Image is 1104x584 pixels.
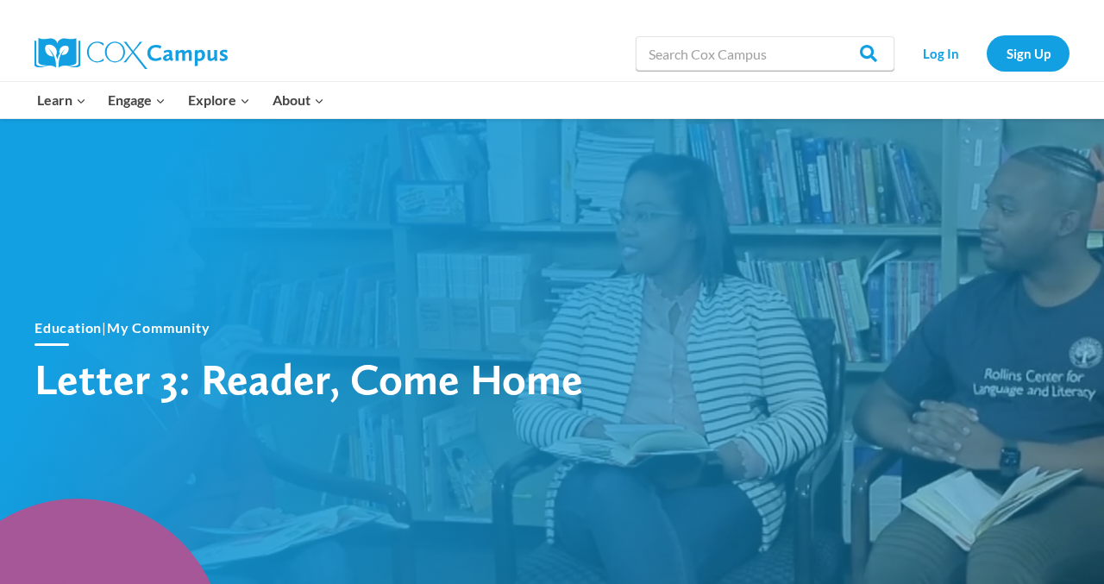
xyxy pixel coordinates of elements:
span: Engage [108,89,166,111]
span: Explore [188,89,250,111]
a: Log In [903,35,978,71]
a: Sign Up [987,35,1069,71]
input: Search Cox Campus [636,36,894,71]
span: Learn [37,89,86,111]
img: Cox Campus [34,38,228,69]
nav: Primary Navigation [26,82,335,118]
a: My Community [107,319,210,336]
span: About [273,89,324,111]
a: Education [34,319,102,336]
h1: Letter 3: Reader, Come Home [34,353,638,405]
span: | [34,319,210,336]
nav: Secondary Navigation [903,35,1069,71]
